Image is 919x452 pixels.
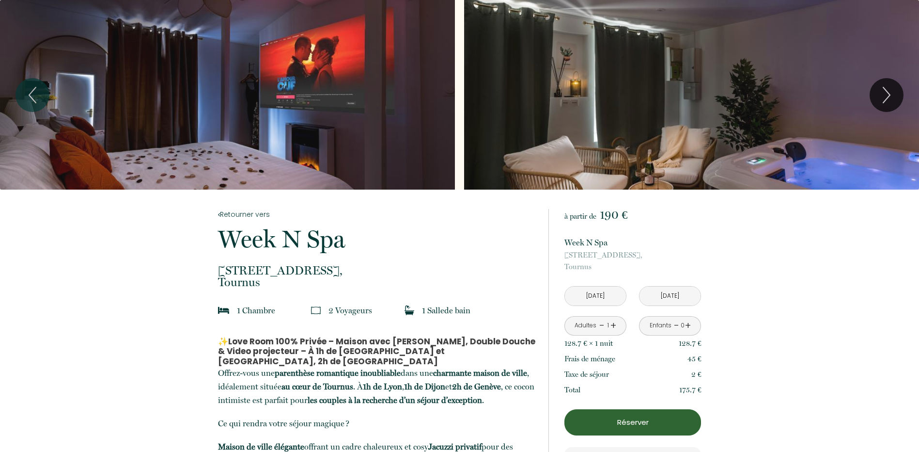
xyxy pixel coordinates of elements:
[687,353,701,365] p: 45 €
[218,209,536,220] a: Retourner vers
[685,318,691,333] a: +
[452,382,501,391] strong: 2h de Genève
[404,382,445,391] strong: 1h de Dijon
[674,318,679,333] a: -
[422,304,470,317] p: 1 Salle de bain
[328,304,372,317] p: 2 Voyageur
[575,321,596,330] div: Adultes
[610,318,616,333] a: +
[564,249,701,261] span: [STREET_ADDRESS],
[218,265,536,276] span: [STREET_ADDRESS],
[564,353,615,365] p: Frais de ménage
[428,442,482,452] strong: Jacuzzi privatif
[218,442,304,452] strong: Maison de ville élégante
[433,368,527,378] strong: charmante maison de ville
[564,212,596,221] span: à partir de
[599,318,605,333] a: -
[218,417,536,430] p: Ce qui rendra votre séjour magique ?
[564,409,701,436] button: Réserver
[564,236,701,249] p: Week N Spa
[311,306,321,315] img: guests
[639,287,701,306] input: Départ
[870,78,903,112] button: Next
[369,306,372,315] span: s
[308,395,482,405] strong: les couples à la recherche d’un séjour d’exception
[564,384,580,396] p: Total
[237,304,275,317] p: 1 Chambre
[564,369,609,380] p: Taxe de séjour
[564,249,701,273] p: Tournus
[691,369,701,380] p: 2 €
[275,368,401,378] strong: parenthèse romantique inoubliable
[600,208,627,222] span: 190 €
[650,321,671,330] div: Enfants
[564,338,613,349] p: 128.7 € × 1 nuit
[568,417,698,428] p: Réserver
[363,382,402,391] strong: 1h de Lyon
[218,265,536,288] p: Tournus
[606,321,610,330] div: 1
[16,78,49,112] button: Previous
[281,382,353,391] strong: au cœur de Tournus
[218,337,536,366] h3: ✨
[218,366,536,407] p: Offrez-vous une dans une , idéalement située . À , et , ce cocon intimiste est parfait pour .
[218,227,536,251] p: Week N Spa
[218,336,535,367] strong: Love Room 100% Privée – Maison avec [PERSON_NAME], Double Douche & Video projecteur – À 1h de [GE...
[679,338,701,349] p: 128.7 €
[679,384,701,396] p: 175.7 €
[565,287,626,306] input: Arrivée
[680,321,685,330] div: 0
